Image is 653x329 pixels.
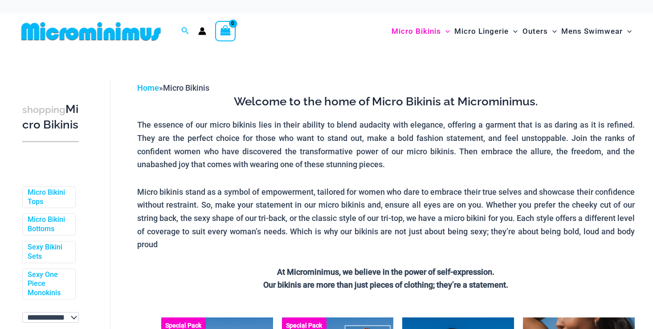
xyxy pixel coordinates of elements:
[28,215,69,234] a: Micro Bikini Bottoms
[163,83,209,92] span: Micro Bikinis
[522,20,548,43] span: Outers
[277,267,494,277] strong: At Microminimus, we believe in the power of self-expression.
[137,185,635,252] p: Micro bikinis stand as a symbol of empowerment, tailored for women who dare to embrace their true...
[181,26,189,37] a: Search icon link
[137,83,159,92] a: Home
[198,27,206,35] a: Account icon link
[22,102,79,132] h3: Micro Bikinis
[520,18,559,45] a: OutersMenu ToggleMenu Toggle
[22,104,65,115] span: shopping
[509,20,518,43] span: Menu Toggle
[263,280,508,289] strong: Our bikinis are more than just pieces of clothing; they’re a statement.
[388,16,635,46] nav: Site Navigation
[454,20,509,43] span: Micro Lingerie
[559,18,634,45] a: Mens SwimwearMenu ToggleMenu Toggle
[137,118,635,171] p: The essence of our micro bikinis lies in their ability to blend audacity with elegance, offering ...
[18,21,164,41] img: MM SHOP LOGO FLAT
[548,20,557,43] span: Menu Toggle
[623,20,632,43] span: Menu Toggle
[389,18,452,45] a: Micro BikinisMenu ToggleMenu Toggle
[452,18,520,45] a: Micro LingerieMenu ToggleMenu Toggle
[392,20,441,43] span: Micro Bikinis
[215,21,236,41] a: View Shopping Cart, empty
[28,243,69,261] a: Sexy Bikini Sets
[561,20,623,43] span: Mens Swimwear
[137,94,635,109] h3: Welcome to the home of Micro Bikinis at Microminimus.
[137,83,209,92] span: »
[22,312,79,323] select: wpc-taxonomy-pa_color-745982
[28,188,69,207] a: Micro Bikini Tops
[28,270,69,298] a: Sexy One Piece Monokinis
[441,20,450,43] span: Menu Toggle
